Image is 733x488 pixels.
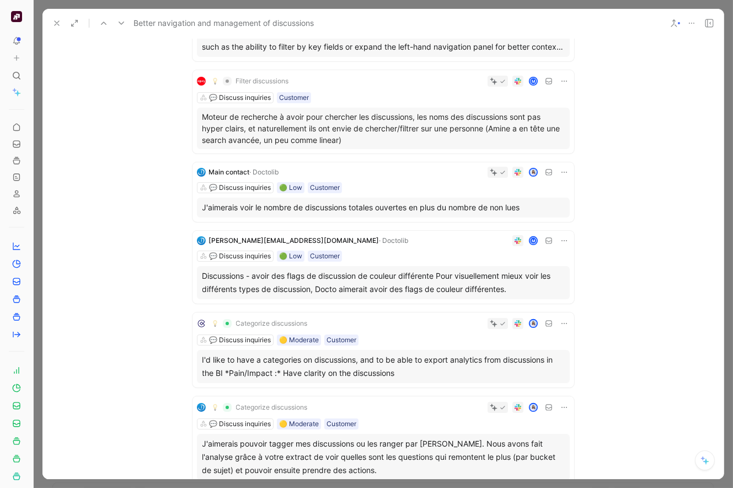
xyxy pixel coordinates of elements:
div: 💬 Discuss inquiries [209,182,271,193]
img: logo [197,77,206,86]
div: 🟡 Moderate [279,418,319,429]
div: 💬 Discuss inquiries [209,335,271,346]
img: 💡 [212,404,218,411]
span: · Doctolib [250,168,279,176]
span: · Doctolib [379,236,409,245]
button: 💡Categorize discussions [208,317,312,330]
span: Main contact [209,168,250,176]
div: 💬 Discuss inquiries [209,92,271,103]
div: 🟢 Low [279,182,302,193]
img: avatar [529,169,537,176]
div: Customer [310,182,340,193]
div: I'd like to have a categories on discussions, and to be able to export analytics from discussions... [202,353,564,380]
img: logo [197,168,206,177]
div: Customer [327,418,356,429]
div: 💬 Discuss inquiries [209,418,271,429]
div: 💬 Discuss inquiries [209,251,271,262]
div: M [529,78,537,85]
img: Qobra [11,11,22,22]
img: 💡 [212,320,218,327]
img: logo [197,403,206,412]
div: Customer [279,92,309,103]
p: Moteur de recherche à avoir pour chercher les discussions, les noms des discussions sont pas hype... [202,111,564,146]
span: [PERSON_NAME][EMAIL_ADDRESS][DOMAIN_NAME] [209,236,379,245]
img: logo [197,236,206,245]
img: logo [197,319,206,328]
button: 💡Categorize discussions [208,401,312,414]
div: Customer [310,251,340,262]
button: 💡Filter discussions [208,75,293,88]
div: Discussions - avoir des flags de discussion de couleur différente Pour visuellement mieux voir le... [202,269,564,296]
div: 🟡 Moderate [279,335,319,346]
div: 🟢 Low [279,251,302,262]
img: avatar [529,320,537,327]
div: M [529,237,537,245]
div: J'aimerais pouvoir tagger mes discussions ou les ranger par [PERSON_NAME]. Nous avons fait l'anal... [202,437,564,477]
span: Filter discussions [236,77,289,86]
div: J'aimerais voir le nombre de discussions totales ouvertes en plus du nombre de non lues [202,201,564,214]
button: Qobra [9,9,24,24]
img: avatar [529,404,537,411]
span: Categorize discussions [236,403,308,412]
span: Better navigation and management of discussions [133,17,314,30]
img: 💡 [212,78,218,84]
div: Customer [327,335,356,346]
span: Categorize discussions [236,319,308,328]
